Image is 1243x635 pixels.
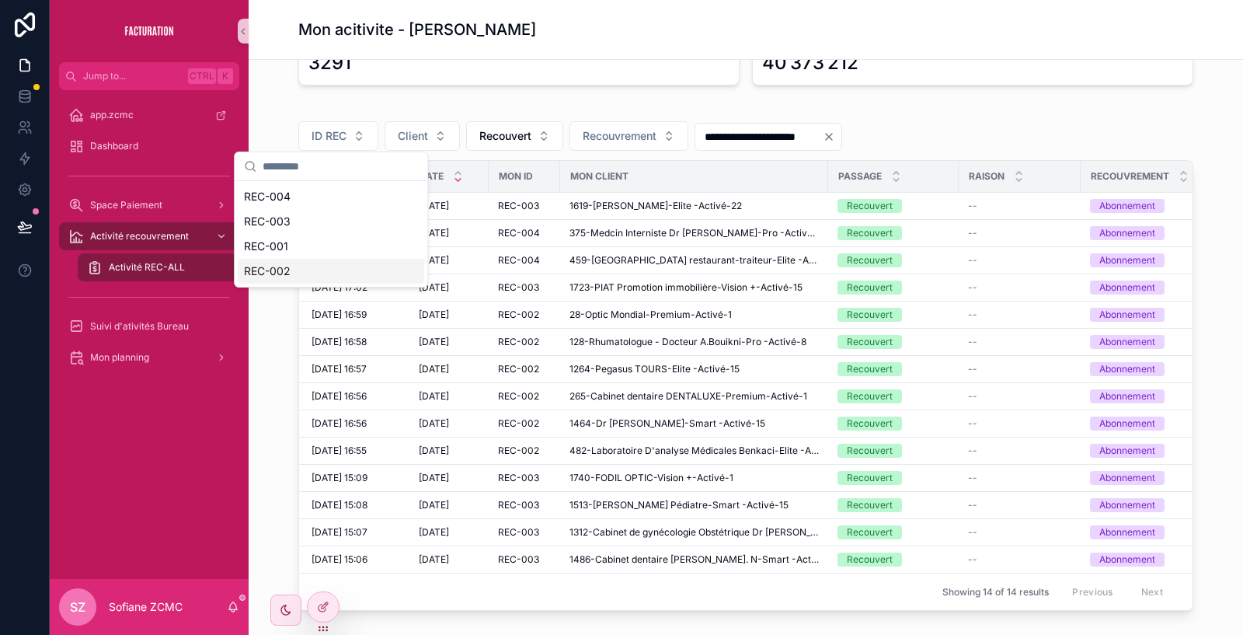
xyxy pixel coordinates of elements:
[50,90,249,392] div: scrollable content
[312,363,367,375] span: [DATE] 16:57
[312,472,367,484] span: [DATE] 15:09
[1090,553,1189,567] a: Abonnement
[90,199,162,211] span: Space Paiement
[570,170,628,183] span: Mon client
[90,140,138,152] span: Dashboard
[968,417,977,430] span: --
[847,417,893,431] div: Recouvert
[1099,417,1155,431] div: Abonnement
[312,445,367,457] span: [DATE] 16:55
[847,471,893,485] div: Recouvert
[847,199,893,213] div: Recouvert
[968,499,977,511] span: --
[59,222,239,250] a: Activité recouvrement
[569,363,819,375] a: 1264-Pegasus TOURS-Elite -Activé-15
[968,553,977,566] span: --
[312,281,367,294] span: [DATE] 17:02
[968,417,1071,430] a: --
[124,19,174,44] img: App logo
[1091,170,1169,183] span: Recouvrement
[90,320,189,333] span: Suivi d'ativités Bureau
[1090,253,1189,267] a: Abonnement
[90,230,189,242] span: Activité recouvrement
[569,363,740,375] span: 1264-Pegasus TOURS-Elite -Activé-15
[968,363,977,375] span: --
[109,261,185,274] span: Activité REC-ALL
[569,200,819,212] a: 1619-[PERSON_NAME]-Elite -Activé-22
[59,62,239,90] button: Jump to...CtrlK
[1090,444,1189,458] a: Abonnement
[90,351,149,364] span: Mon planning
[838,170,882,183] span: Passage
[419,254,449,267] span: [DATE]
[312,526,400,539] a: [DATE] 15:07
[847,444,893,458] div: Recouvert
[847,553,893,567] div: Recouvert
[59,191,239,219] a: Space Paiement
[298,121,378,151] button: Select Button
[498,200,539,212] span: REC-003
[498,254,540,267] span: REC-004
[59,132,239,160] a: Dashboard
[1090,226,1189,240] a: Abonnement
[837,308,949,322] a: Recouvert
[312,309,367,321] span: [DATE] 16:59
[59,344,239,372] a: Mon planning
[1099,199,1155,213] div: Abonnement
[419,526,479,539] a: [DATE]
[762,51,858,75] div: 40 373 212
[312,128,346,144] span: ID REC
[569,281,803,294] span: 1723-PIAT Promotion immobilière-Vision +-Activé-15
[1099,308,1155,322] div: Abonnement
[244,189,291,204] span: REC-004
[968,281,977,294] span: --
[968,390,1071,403] a: --
[1090,525,1189,539] a: Abonnement
[569,336,806,348] span: 128-Rhumatologue - Docteur A.Bouikni-Pro -Activé-8
[837,498,949,512] a: Recouvert
[498,227,540,239] span: REC-004
[244,239,288,254] span: REC-001
[419,227,479,239] a: [DATE]
[498,336,539,348] span: REC-002
[298,19,536,40] h1: Mon acitivite - [PERSON_NAME]
[847,308,893,322] div: Recouvert
[479,128,531,144] span: Recouvert
[968,363,1071,375] a: --
[419,363,479,375] a: [DATE]
[312,309,400,321] a: [DATE] 16:59
[312,553,400,566] a: [DATE] 15:06
[83,70,182,82] span: Jump to...
[1099,553,1155,567] div: Abonnement
[1090,417,1189,431] a: Abonnement
[583,128,656,144] span: Recouvrement
[569,390,807,403] span: 265-Cabinet dentaire DENTALUXE-Premium-Activé-1
[419,445,479,457] a: [DATE]
[942,586,1049,598] span: Showing 14 of 14 results
[837,553,949,567] a: Recouvert
[1099,525,1155,539] div: Abonnement
[837,335,949,349] a: Recouvert
[837,389,949,403] a: Recouvert
[498,336,551,348] a: REC-002
[312,363,400,375] a: [DATE] 16:57
[312,281,400,294] a: [DATE] 17:02
[569,417,765,430] span: 1464-Dr [PERSON_NAME]-Smart -Activé-15
[569,121,688,151] button: Select Button
[1099,335,1155,349] div: Abonnement
[78,253,239,281] a: Activité REC-ALL
[498,309,551,321] a: REC-002
[569,309,819,321] a: 28-Optic Mondial-Premium-Activé-1
[312,390,400,403] a: [DATE] 16:56
[968,472,977,484] span: --
[569,227,819,239] a: 375-Medcin Interniste Dr [PERSON_NAME]-Pro -Activé-8
[498,499,551,511] a: REC-003
[837,525,949,539] a: Recouvert
[498,390,539,403] span: REC-002
[569,336,819,348] a: 128-Rhumatologue - Docteur A.Bouikni-Pro -Activé-8
[968,281,1071,294] a: --
[968,472,1071,484] a: --
[968,390,977,403] span: --
[419,553,449,566] span: [DATE]
[498,390,551,403] a: REC-002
